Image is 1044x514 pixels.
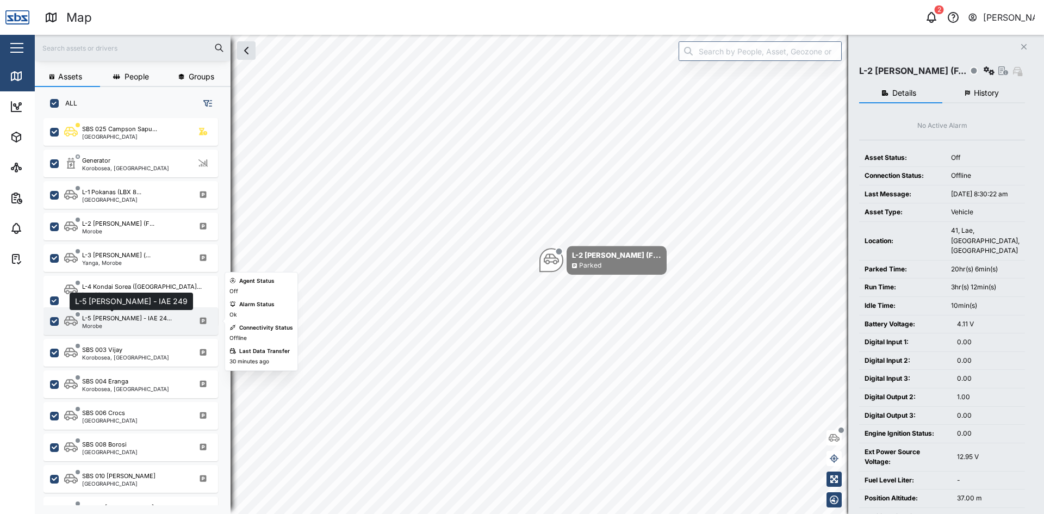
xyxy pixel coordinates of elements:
div: L-2 [PERSON_NAME] (F... [572,250,661,261]
div: Sites [28,162,54,174]
div: Digital Output 3: [865,411,946,421]
div: Generator [82,156,110,165]
div: Yanga, Morobe [82,260,151,265]
div: L-5 [PERSON_NAME] - IAE 24... [82,314,172,323]
div: Reports [28,192,65,204]
div: Morobe [82,323,172,329]
div: Morobe [82,228,154,234]
div: Off [951,153,1020,163]
div: Korobosea, [GEOGRAPHIC_DATA] [82,355,169,360]
div: Off [229,287,238,296]
button: [PERSON_NAME] [967,10,1035,25]
div: [DATE] 8:30:22 am [951,189,1020,200]
div: 0.00 [957,429,1020,439]
div: [GEOGRAPHIC_DATA] [82,134,157,139]
div: Assets [28,131,62,143]
div: Battery Voltage: [865,319,946,330]
input: Search by People, Asset, Geozone or Place [679,41,842,61]
div: [GEOGRAPHIC_DATA] [82,197,141,202]
div: Fuel Level Liter: [865,475,946,486]
div: Agent Status [239,277,275,286]
div: Offline [951,171,1020,181]
div: Korobosea, [GEOGRAPHIC_DATA] [82,165,169,171]
div: SBS 004 Eranga [82,377,128,386]
div: 0.00 [957,356,1020,366]
div: Vehicle [951,207,1020,218]
div: L-2 [PERSON_NAME] (F... [859,64,966,78]
div: - [957,475,1020,486]
div: 12.95 V [957,452,1020,462]
div: Run Time: [865,282,940,293]
div: Lae, Morobe [82,292,202,297]
div: SBS 008 Borosi [82,440,127,449]
div: Map [66,8,92,27]
div: 4.11 V [957,319,1020,330]
div: 3hr(s) 12min(s) [951,282,1020,293]
div: 1.00 [957,392,1020,402]
img: Main Logo [5,5,29,29]
div: Asset Status: [865,153,940,163]
div: [GEOGRAPHIC_DATA] [82,481,156,486]
div: L-2 [PERSON_NAME] (F... [82,219,154,228]
div: [PERSON_NAME] [983,11,1035,24]
div: Idle Time: [865,301,940,311]
div: SBS 003 Vijay [82,345,122,355]
div: Parked Time: [865,264,940,275]
label: ALL [59,99,77,108]
div: Digital Output 2: [865,392,946,402]
div: L-3 [PERSON_NAME] (... [82,251,151,260]
div: Digital Input 3: [865,374,946,384]
div: 10min(s) [951,301,1020,311]
div: 2 [935,5,944,14]
div: Last Data Transfer [239,347,290,356]
div: 41, Lae, [GEOGRAPHIC_DATA], [GEOGRAPHIC_DATA] [951,226,1020,256]
div: Digital Input 1: [865,337,946,348]
div: No Active Alarm [917,121,967,131]
div: Connection Status: [865,171,940,181]
div: SBS 011 [PERSON_NAME] [82,503,154,512]
div: Digital Input 2: [865,356,946,366]
span: History [974,89,999,97]
div: [GEOGRAPHIC_DATA] [82,449,138,455]
div: Tasks [28,253,58,265]
span: Details [892,89,916,97]
div: Dashboard [28,101,77,113]
div: Engine Ignition Status: [865,429,946,439]
div: SBS 025 Campson Sapu... [82,125,157,134]
div: L-4 Kondai Sorea ([GEOGRAPHIC_DATA]... [82,282,202,292]
div: Ok [229,311,237,319]
div: Map marker [539,246,667,275]
div: Korobosea, [GEOGRAPHIC_DATA] [82,386,169,392]
div: Asset Type: [865,207,940,218]
div: [GEOGRAPHIC_DATA] [82,418,138,423]
div: Last Message: [865,189,940,200]
div: Ext Power Source Voltage: [865,447,946,467]
span: Groups [189,73,214,80]
span: Assets [58,73,82,80]
div: 20hr(s) 6min(s) [951,264,1020,275]
div: 0.00 [957,411,1020,421]
div: Position Altitude: [865,493,946,504]
div: Map [28,70,53,82]
div: SBS 006 Crocs [82,408,125,418]
div: 37.00 m [957,493,1020,504]
canvas: Map [35,35,1044,514]
div: Alarm Status [239,300,275,309]
div: SBS 010 [PERSON_NAME] [82,472,156,481]
div: L-1 Pokanas (LBX 8... [82,188,141,197]
div: Location: [865,236,940,246]
div: grid [43,116,230,505]
div: 0.00 [957,374,1020,384]
input: Search assets or drivers [41,40,224,56]
div: 0.00 [957,337,1020,348]
div: Connectivity Status [239,324,293,332]
div: Offline [229,334,247,343]
div: 30 minutes ago [229,357,269,366]
div: Alarms [28,222,62,234]
div: Parked [579,261,601,271]
span: People [125,73,149,80]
